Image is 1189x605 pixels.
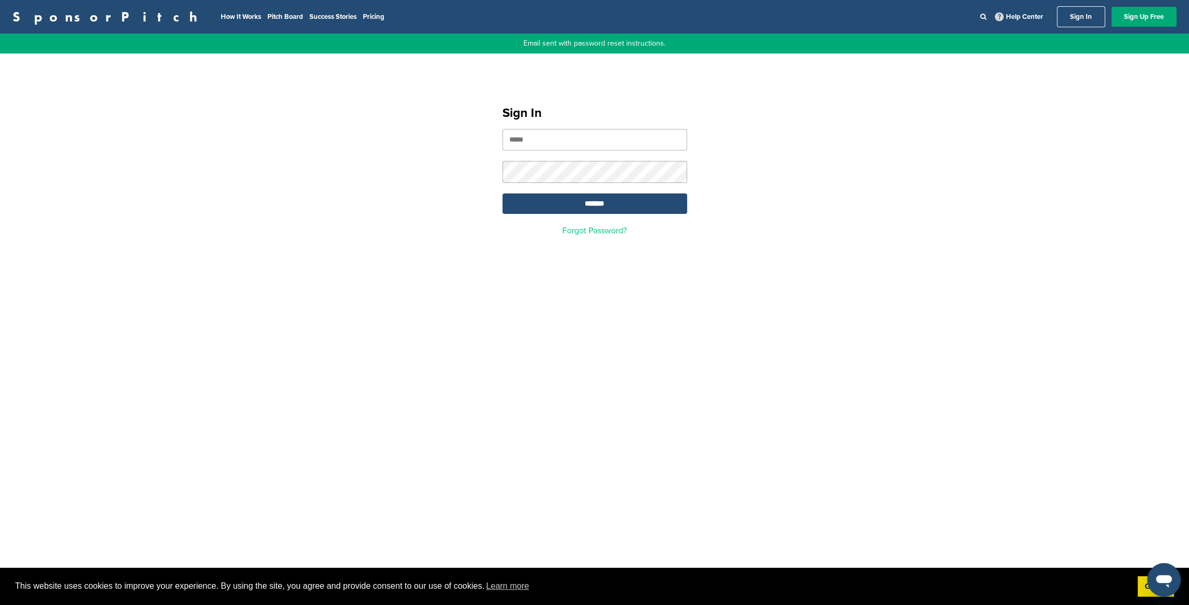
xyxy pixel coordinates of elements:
a: Pitch Board [267,13,303,21]
a: learn more about cookies [485,578,531,594]
a: Success Stories [309,13,357,21]
a: Sign In [1057,6,1105,27]
a: Pricing [363,13,384,21]
iframe: Button to launch messaging window [1147,563,1181,597]
a: Sign Up Free [1111,7,1176,27]
a: dismiss cookie message [1138,576,1174,597]
a: How It Works [221,13,261,21]
a: Help Center [993,10,1045,23]
a: SponsorPitch [13,10,204,24]
span: This website uses cookies to improve your experience. By using the site, you agree and provide co... [15,578,1129,594]
h1: Sign In [502,104,687,123]
a: Forgot Password? [562,225,627,236]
